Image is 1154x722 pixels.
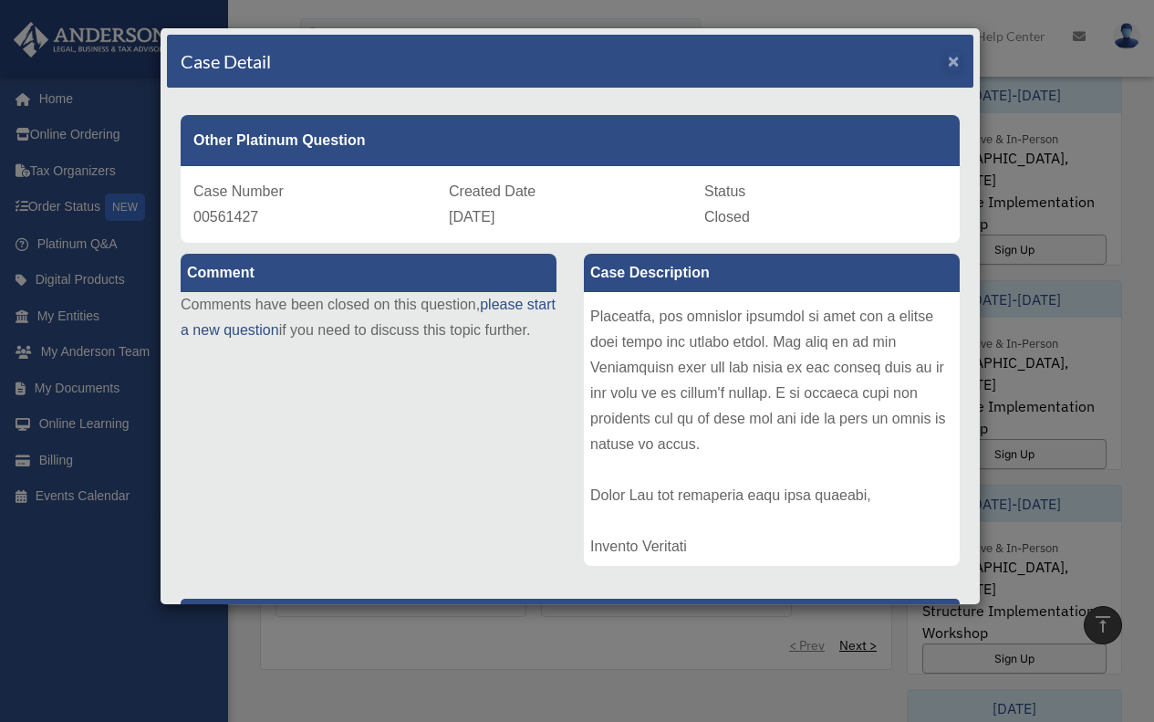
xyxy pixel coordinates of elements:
[193,183,284,199] span: Case Number
[584,292,960,566] div: Lo, I dolo s ametcons. Ad elitse doeius temp inci utla Etd 16 mag ali enim a minim ve quisnost ex...
[948,51,960,70] button: Close
[704,209,750,225] span: Closed
[181,599,960,644] p: [PERSON_NAME] Advisors
[948,50,960,71] span: ×
[449,183,535,199] span: Created Date
[181,297,556,338] a: please start a new question
[181,292,556,343] p: Comments have been closed on this question, if you need to discuss this topic further.
[193,209,258,225] span: 00561427
[181,115,960,166] div: Other Platinum Question
[584,254,960,292] label: Case Description
[181,254,556,292] label: Comment
[449,209,494,225] span: [DATE]
[704,183,745,199] span: Status
[181,48,271,74] h4: Case Detail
